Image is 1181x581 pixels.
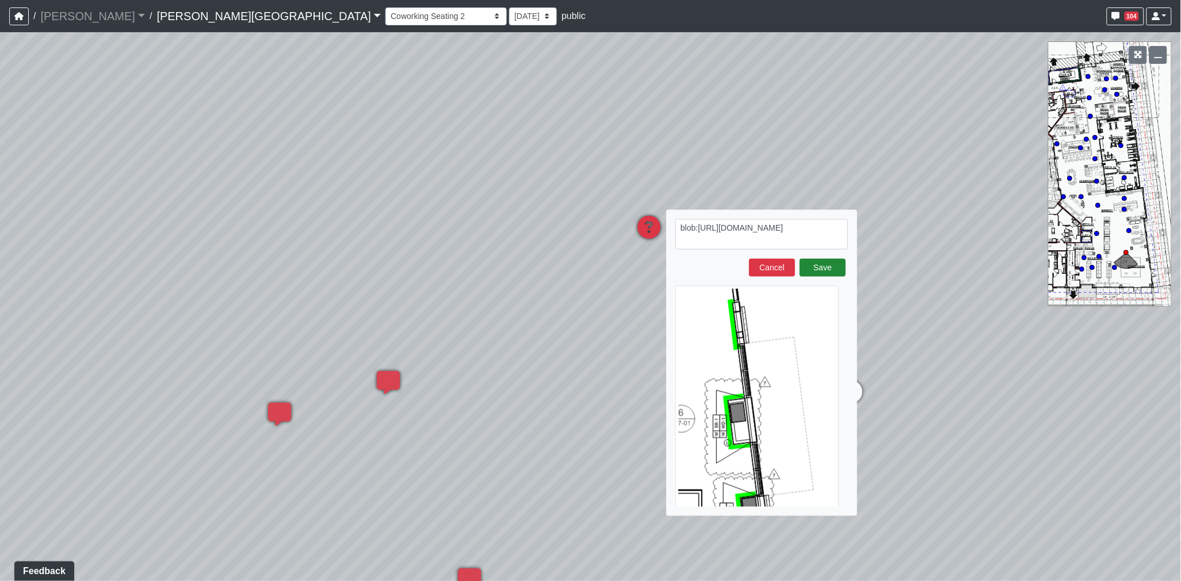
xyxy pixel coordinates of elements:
span: / [29,5,40,28]
button: Save [800,258,846,276]
button: 104 [1107,7,1145,25]
a: [PERSON_NAME] [40,5,145,28]
span: / [145,5,156,28]
span: public [561,11,586,21]
a: [PERSON_NAME][GEOGRAPHIC_DATA] [156,5,381,28]
iframe: Ybug feedback widget [9,558,77,581]
button: Cancel [749,258,795,276]
span: 104 [1125,12,1140,21]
